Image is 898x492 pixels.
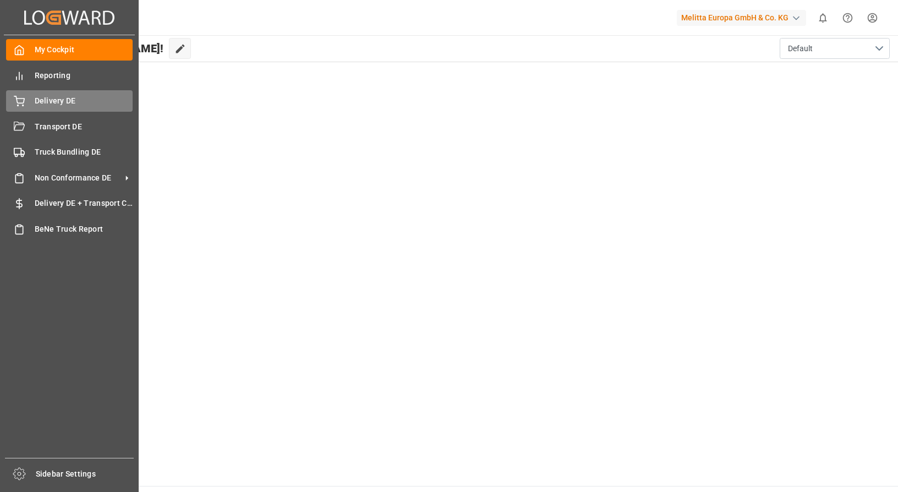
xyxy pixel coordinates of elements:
button: Melitta Europa GmbH & Co. KG [677,7,811,28]
span: Non Conformance DE [35,172,122,184]
span: Delivery DE + Transport Cost [35,198,133,209]
a: Transport DE [6,116,133,137]
button: open menu [780,38,890,59]
a: My Cockpit [6,39,133,61]
span: Transport DE [35,121,133,133]
a: Reporting [6,64,133,86]
a: Delivery DE + Transport Cost [6,193,133,214]
span: Sidebar Settings [36,468,134,480]
span: Truck Bundling DE [35,146,133,158]
span: BeNe Truck Report [35,223,133,235]
a: Truck Bundling DE [6,141,133,163]
button: show 0 new notifications [811,6,835,30]
a: Delivery DE [6,90,133,112]
span: Reporting [35,70,133,81]
div: Melitta Europa GmbH & Co. KG [677,10,806,26]
button: Help Center [835,6,860,30]
span: Default [788,43,813,54]
span: Delivery DE [35,95,133,107]
a: BeNe Truck Report [6,218,133,239]
span: My Cockpit [35,44,133,56]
